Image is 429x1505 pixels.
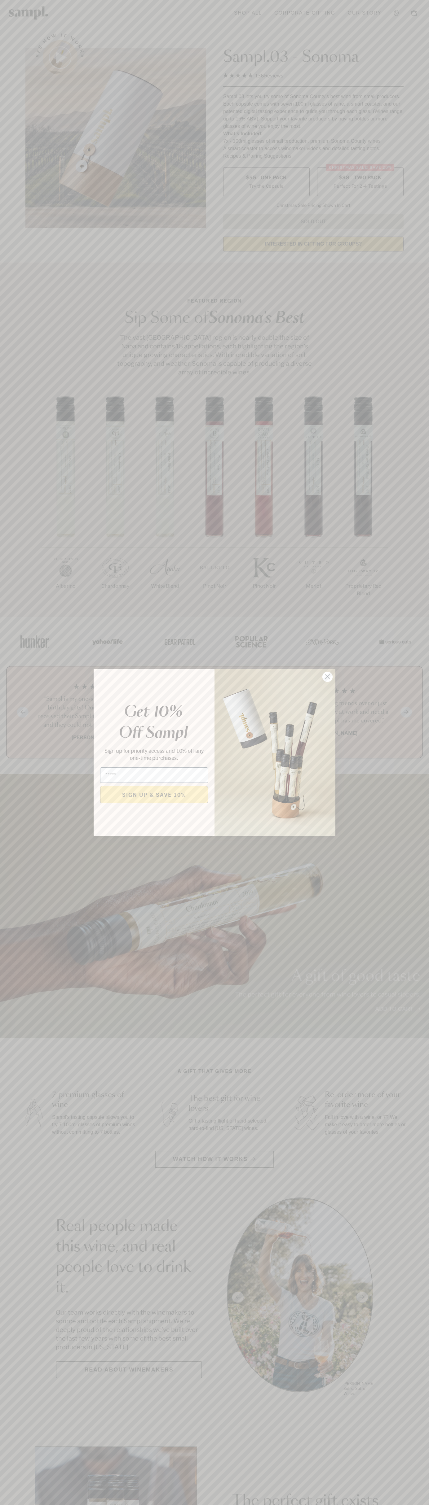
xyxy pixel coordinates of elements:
em: Get 10% Off Sampl [119,705,188,741]
input: Email [100,767,208,783]
button: SIGN UP & SAVE 10% [100,786,208,803]
span: Sign up for priority access and 10% off any one-time purchases. [104,747,204,761]
img: 96933287-25a1-481a-a6d8-4dd623390dc6.png [214,669,335,836]
button: Close dialog [322,671,333,682]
